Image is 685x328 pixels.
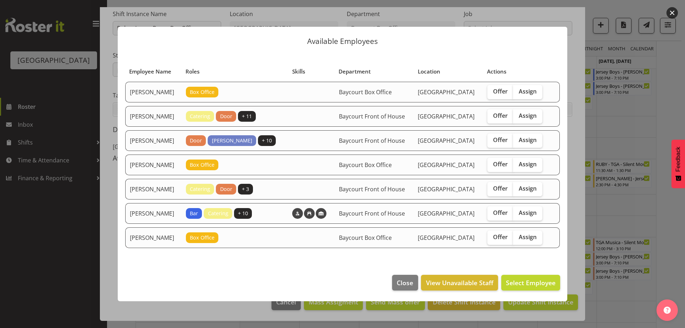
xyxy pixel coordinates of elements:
[519,185,537,192] span: Assign
[339,234,392,242] span: Baycourt Box Office
[242,185,249,193] span: + 3
[493,209,508,216] span: Offer
[190,112,210,120] span: Catering
[501,275,560,291] button: Select Employee
[339,67,410,76] div: Department
[242,112,252,120] span: + 11
[671,140,685,188] button: Feedback - Show survey
[339,185,405,193] span: Baycourt Front of House
[519,88,537,95] span: Assign
[418,67,479,76] div: Location
[262,137,272,145] span: + 10
[339,210,405,217] span: Baycourt Front of House
[190,210,198,217] span: Bar
[190,137,202,145] span: Door
[125,179,182,200] td: [PERSON_NAME]
[238,210,248,217] span: + 10
[675,147,681,172] span: Feedback
[418,210,475,217] span: [GEOGRAPHIC_DATA]
[487,67,546,76] div: Actions
[493,233,508,241] span: Offer
[418,161,475,169] span: [GEOGRAPHIC_DATA]
[125,203,182,224] td: [PERSON_NAME]
[125,155,182,175] td: [PERSON_NAME]
[664,307,671,314] img: help-xxl-2.png
[519,161,537,168] span: Assign
[493,185,508,192] span: Offer
[519,112,537,119] span: Assign
[418,185,475,193] span: [GEOGRAPHIC_DATA]
[125,37,560,45] p: Available Employees
[190,161,214,169] span: Box Office
[339,112,405,120] span: Baycourt Front of House
[125,82,182,102] td: [PERSON_NAME]
[519,136,537,143] span: Assign
[125,227,182,248] td: [PERSON_NAME]
[418,137,475,145] span: [GEOGRAPHIC_DATA]
[292,67,331,76] div: Skills
[493,88,508,95] span: Offer
[339,88,392,96] span: Baycourt Box Office
[186,67,284,76] div: Roles
[421,275,498,291] button: View Unavailable Staff
[506,278,555,287] span: Select Employee
[220,185,232,193] span: Door
[212,137,252,145] span: [PERSON_NAME]
[208,210,228,217] span: Catering
[397,278,413,287] span: Close
[339,161,392,169] span: Baycourt Box Office
[426,278,493,287] span: View Unavailable Staff
[519,209,537,216] span: Assign
[190,234,214,242] span: Box Office
[493,161,508,168] span: Offer
[418,234,475,242] span: [GEOGRAPHIC_DATA]
[125,130,182,151] td: [PERSON_NAME]
[190,185,210,193] span: Catering
[392,275,418,291] button: Close
[339,137,405,145] span: Baycourt Front of House
[519,233,537,241] span: Assign
[125,106,182,127] td: [PERSON_NAME]
[220,112,232,120] span: Door
[418,112,475,120] span: [GEOGRAPHIC_DATA]
[190,88,214,96] span: Box Office
[493,112,508,119] span: Offer
[493,136,508,143] span: Offer
[418,88,475,96] span: [GEOGRAPHIC_DATA]
[129,67,177,76] div: Employee Name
